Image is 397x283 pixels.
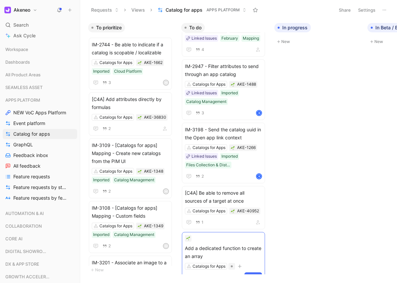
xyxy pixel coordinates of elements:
button: 2 [194,173,205,180]
a: IM-2947 - Filter attributes to send through an app catalogCatalogs for AppsLinked IssuesImportedC... [182,59,265,120]
span: Event platform [13,120,45,127]
div: AKE-1488 [237,81,256,88]
button: 3 [194,109,205,117]
div: APPS PLATFORMNEW VoC Apps PlatformEvent platformCatalog for appsGraphQLFeedback inboxAll feedback... [3,95,77,203]
span: Workspace [5,46,28,53]
span: IM-3109 - [Catalogs for apps] Mapping - Create new catalogs from the PIM UI [92,141,169,165]
div: 🌱 [230,209,235,213]
span: AUTOMATION & AI [5,210,44,217]
div: Workspace [3,44,77,54]
a: NEW VoC Apps Platform [3,108,77,118]
div: DX & APP STORE [3,259,77,269]
span: IM-3108 - [Catalogs for apps] Mapping - Custom fields [92,204,169,220]
div: Linked Issues [192,35,217,42]
div: M [164,189,168,194]
div: Imported [93,231,109,238]
div: Catalog Management [114,177,154,183]
h1: Akeneo [14,7,30,13]
div: AKE-1348 [144,168,163,175]
img: 🌱 [138,61,142,65]
button: Settings [355,5,378,15]
div: SEAMLESS ASSET [3,82,77,92]
span: 4 [201,48,204,52]
button: 🌱 [137,60,142,65]
button: New [274,38,362,46]
div: Mapping [243,35,259,42]
a: [C4A] Be able to remove all sources of a target at onceCatalogs for Apps1 [182,186,265,229]
span: Add a dedicated function to create an array [185,244,262,260]
span: 3 [108,81,111,85]
span: IM-2947 - Filter attributes to send through an app catalog [185,62,262,78]
span: Dashboards [5,59,30,65]
div: Catalogs for Apps [193,263,225,270]
span: All feedback [13,163,41,169]
div: B [257,174,261,179]
div: COLLABORATION [3,221,77,233]
button: 🌱 [137,224,142,228]
span: In progress [282,24,308,31]
div: DIGITAL SHOWROOM [3,246,77,258]
button: 🌱 [137,169,142,174]
button: In progress [274,23,311,32]
span: Search [13,21,29,29]
div: DIGITAL SHOWROOM [3,246,77,256]
div: February [221,35,238,42]
div: All Product Areas [3,70,77,80]
a: IM-3198 - Send the catalog uuid in the Open app link contextCatalogs for AppsLinked IssuesImporte... [182,123,265,183]
div: Catalogs for Apps [99,114,132,121]
span: Catalog for apps [13,131,50,137]
button: 🌱 [137,115,142,120]
div: M [164,244,168,248]
span: Ask Cycle [13,32,36,40]
button: 2 [101,242,112,250]
div: To prioritizeNew [85,20,179,277]
span: Feature requests [13,173,50,180]
div: Catalogs for Apps [193,208,225,214]
div: Catalogs for Apps [99,168,132,175]
button: 🌱 [230,145,235,150]
button: 2 [101,188,112,195]
img: 🌱 [231,209,235,213]
div: Imported [93,177,109,183]
a: Event platform [3,118,77,128]
a: Ask Cycle [3,31,77,41]
span: COLLABORATION [5,223,42,229]
span: GraphQL [13,141,33,148]
a: Feature requests by feature [3,193,77,203]
div: AKE-1349 [144,223,163,229]
div: Catalogs for Apps [99,223,132,229]
button: Create [244,272,262,280]
span: DIGITAL SHOWROOM [5,248,50,255]
span: 2 [108,189,111,193]
button: Requests [88,5,122,15]
div: Dashboards [3,57,77,67]
button: 1 [194,219,205,226]
div: AKE-36830 [144,114,166,121]
span: Catalog for apps [166,7,202,13]
button: 🌱 [230,82,235,87]
a: Feature requests by status [3,182,77,192]
div: Files Collection & Distribution [186,162,230,168]
span: 3 [201,111,204,115]
a: GraphQL [3,140,77,150]
span: [C4A] Be able to remove all sources of a target at once [185,189,262,205]
a: All feedback [3,161,77,171]
span: Feature requests by status [13,184,68,191]
a: IM-3108 - [Catalogs for apps] Mapping - Custom fieldsCatalogs for AppsImportedCatalog Management2M [89,201,172,253]
div: AKE-1266 [237,144,256,151]
div: CORE AI [3,234,77,244]
div: Search [3,20,77,30]
div: Imported [221,153,238,160]
a: [C4A] Add attributes directly by formulasCatalogs for Apps2 [89,92,172,136]
button: Cancel [224,272,242,280]
img: 🌱 [231,83,235,87]
span: Feature requests by feature [13,195,68,201]
div: Catalog Management [186,98,226,105]
img: 🌱 [138,170,142,174]
span: [C4A] Add attributes directly by formulas [92,95,169,111]
span: 2 [201,174,204,178]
